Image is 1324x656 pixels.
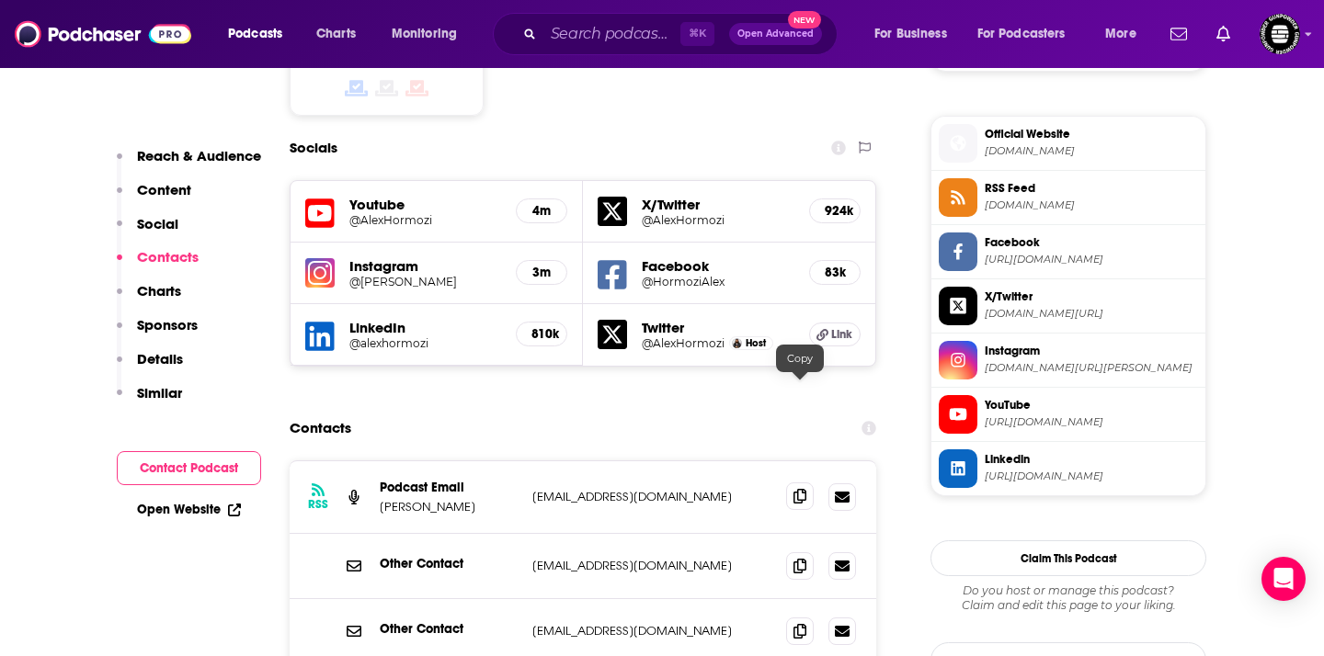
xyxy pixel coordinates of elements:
span: Official Website [985,126,1198,142]
div: Claim and edit this page to your liking. [930,583,1206,613]
span: YouTube [985,397,1198,413]
p: Social [137,215,178,232]
a: RSS Feed[DOMAIN_NAME] [939,178,1198,217]
a: YouTube[URL][DOMAIN_NAME] [939,395,1198,434]
h5: 810k [531,326,552,342]
button: Similar [117,384,182,418]
a: Linkedin[URL][DOMAIN_NAME] [939,449,1198,488]
p: Sponsors [137,316,198,334]
h3: RSS [308,497,328,512]
span: Monitoring [392,21,457,47]
p: Charts [137,282,181,300]
a: Charts [304,19,367,49]
a: Official Website[DOMAIN_NAME] [939,124,1198,163]
span: Charts [316,21,356,47]
h5: Facebook [642,257,794,275]
span: RSS Feed [985,180,1198,197]
button: open menu [862,19,970,49]
span: Link [831,327,852,342]
span: https://www.linkedin.com/in/alexhormozi [985,469,1198,483]
p: Other Contact [380,621,518,637]
span: More [1105,21,1136,47]
button: Charts [117,282,181,316]
span: Logged in as KarinaSabol [1260,14,1300,54]
button: Sponsors [117,316,198,350]
img: Alex Hormozi [732,338,742,348]
span: For Business [874,21,947,47]
button: Show profile menu [1260,14,1300,54]
span: instagram.com/hormozi [985,361,1198,375]
button: Open AdvancedNew [729,23,822,45]
h2: Socials [290,130,337,165]
a: X/Twitter[DOMAIN_NAME][URL] [939,287,1198,325]
p: Reach & Audience [137,147,261,164]
h5: LinkedIn [349,319,501,336]
a: @AlexHormozi [349,213,501,227]
button: open menu [215,19,306,49]
p: Similar [137,384,182,402]
span: Open Advanced [737,29,814,39]
span: New [788,11,821,28]
img: iconImage [305,258,335,288]
a: @alexhormozi [349,336,501,350]
div: Copy [776,345,824,372]
span: Do you host or manage this podcast? [930,583,1206,598]
button: Social [117,215,178,249]
span: Podcasts [228,21,282,47]
input: Search podcasts, credits, & more... [543,19,680,49]
button: open menu [379,19,481,49]
h5: Instagram [349,257,501,275]
button: Contact Podcast [117,451,261,485]
span: For Podcasters [977,21,1066,47]
h5: Youtube [349,196,501,213]
p: [EMAIL_ADDRESS][DOMAIN_NAME] [532,623,771,639]
span: X/Twitter [985,288,1198,305]
span: Facebook [985,234,1198,251]
h5: 924k [825,203,845,219]
a: Open Website [137,502,241,517]
a: @HormoziAlex [642,275,794,288]
h5: Twitter [642,319,794,336]
button: Claim This Podcast [930,540,1206,576]
button: Reach & Audience [117,147,261,181]
img: Podchaser - Follow, Share and Rate Podcasts [15,17,191,51]
span: feeds.captivate.fm [985,198,1198,212]
span: Host [746,337,766,349]
a: @AlexHormozi [642,213,794,227]
h5: 83k [825,265,845,280]
h2: Contacts [290,411,351,446]
a: @AlexHormozi [642,336,725,350]
span: ⌘ K [680,22,714,46]
p: [PERSON_NAME] [380,499,518,515]
h5: 4m [531,203,552,219]
a: Link [809,322,861,346]
button: open menu [1092,19,1159,49]
p: Content [137,181,191,198]
a: Instagram[DOMAIN_NAME][URL][PERSON_NAME] [939,341,1198,379]
span: Linkedin [985,451,1198,468]
a: Show notifications dropdown [1209,18,1238,50]
span: Instagram [985,343,1198,359]
p: Other Contact [380,556,518,571]
span: https://www.facebook.com/HormoziAlex [985,253,1198,266]
a: Facebook[URL][DOMAIN_NAME] [939,232,1198,271]
div: Search podcasts, credits, & more... [510,13,855,55]
button: open menu [965,19,1092,49]
p: [EMAIL_ADDRESS][DOMAIN_NAME] [532,558,771,573]
span: twitter.com/AlexHormozi [985,307,1198,321]
span: https://www.youtube.com/@AlexHormozi [985,415,1198,429]
a: Show notifications dropdown [1163,18,1194,50]
a: @[PERSON_NAME] [349,275,501,288]
p: Details [137,350,183,368]
h5: X/Twitter [642,196,794,213]
div: Open Intercom Messenger [1261,557,1306,601]
button: Details [117,350,183,384]
p: [EMAIL_ADDRESS][DOMAIN_NAME] [532,489,771,504]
